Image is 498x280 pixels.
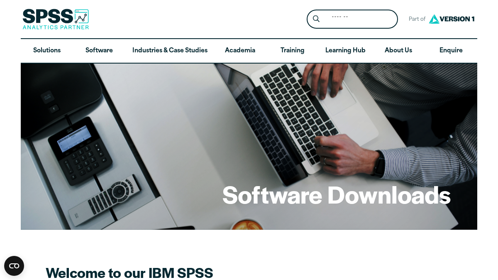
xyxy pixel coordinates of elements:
[307,10,398,29] form: Site Header Search Form
[372,39,425,63] a: About Us
[425,39,477,63] a: Enquire
[22,9,89,29] img: SPSS Analytics Partner
[21,39,73,63] a: Solutions
[313,15,320,22] svg: Search magnifying glass icon
[126,39,214,63] a: Industries & Case Studies
[427,11,476,27] img: Version1 Logo
[21,39,477,63] nav: Desktop version of site main menu
[405,14,427,26] span: Part of
[309,12,324,27] button: Search magnifying glass icon
[214,39,266,63] a: Academia
[222,178,451,210] h1: Software Downloads
[319,39,372,63] a: Learning Hub
[4,256,24,276] button: Open CMP widget
[73,39,125,63] a: Software
[266,39,319,63] a: Training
